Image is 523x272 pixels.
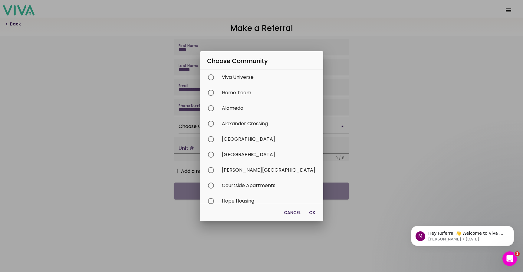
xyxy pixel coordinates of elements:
div: [GEOGRAPHIC_DATA] [206,147,323,162]
div: Hope Housing [206,193,323,209]
div: [PERSON_NAME][GEOGRAPHIC_DATA] [206,162,323,178]
button: Cancel [281,207,304,219]
div: Home Team [206,85,323,100]
div: Alexander Crossing [206,116,323,131]
span: OK [309,210,315,216]
h2: Choose Community [207,57,316,65]
div: Courtside Apartments [206,178,323,193]
div: Viva Universe [206,69,323,85]
span: Cancel [284,210,301,216]
div: Alameda [206,100,323,116]
div: [GEOGRAPHIC_DATA] [206,131,323,147]
button: OK [306,207,318,219]
iframe: Intercom notifications message [402,213,523,256]
iframe: Intercom live chat [502,251,517,266]
span: 1 [515,251,520,256]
